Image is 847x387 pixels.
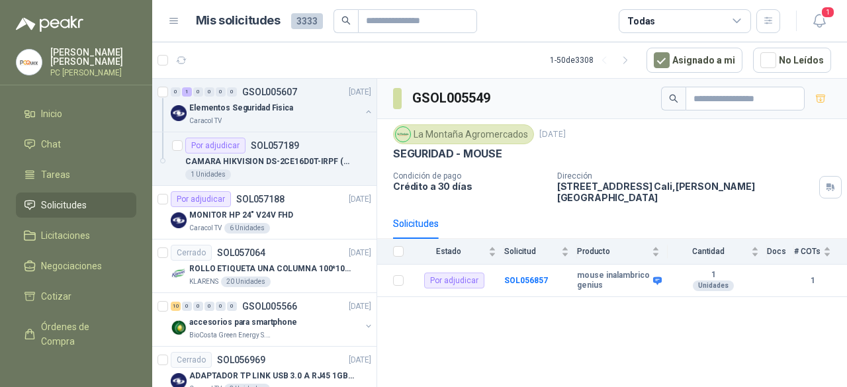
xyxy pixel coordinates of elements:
[152,239,377,293] a: CerradoSOL057064[DATE] Company LogoROLLO ETIQUETA UNA COLUMNA 100*100*500unKLARENS20 Unidades
[646,48,742,73] button: Asignado a mi
[627,14,655,28] div: Todas
[152,132,377,186] a: Por adjudicarSOL057189CAMARA HIKVISION DS-2CE16D0T-IRPF (2.8 mm) (C) HD 2MP1 Unidades
[668,247,748,256] span: Cantidad
[424,273,484,288] div: Por adjudicar
[349,300,371,313] p: [DATE]
[412,239,504,265] th: Estado
[242,87,297,97] p: GSOL005607
[668,270,759,280] b: 1
[349,247,371,259] p: [DATE]
[41,228,90,243] span: Licitaciones
[16,193,136,218] a: Solicitudes
[393,171,547,181] p: Condición de pago
[189,116,222,126] p: Caracol TV
[41,107,62,121] span: Inicio
[171,352,212,368] div: Cerrado
[41,259,102,273] span: Negociaciones
[171,320,187,335] img: Company Logo
[185,169,231,180] div: 1 Unidades
[539,128,566,141] p: [DATE]
[393,147,502,161] p: SEGURIDAD - MOUSE
[189,316,297,329] p: accesorios para smartphone
[224,223,270,234] div: 6 Unidades
[182,87,192,97] div: 1
[41,167,70,182] span: Tareas
[189,209,293,222] p: MONITOR HP 24" V24V FHD
[182,302,192,311] div: 0
[171,212,187,228] img: Company Logo
[396,127,410,142] img: Company Logo
[16,223,136,248] a: Licitaciones
[216,87,226,97] div: 0
[221,277,271,287] div: 20 Unidades
[821,6,835,19] span: 1
[557,171,814,181] p: Dirección
[189,102,293,114] p: Elementos Seguridad Fisica
[242,302,297,311] p: GSOL005566
[504,239,577,265] th: Solicitud
[50,48,136,66] p: [PERSON_NAME] [PERSON_NAME]
[349,193,371,206] p: [DATE]
[577,271,650,291] b: mouse inalambrico genius
[204,302,214,311] div: 0
[251,141,299,150] p: SOL057189
[504,276,548,285] a: SOL056857
[550,50,636,71] div: 1 - 50 de 3308
[412,247,486,256] span: Estado
[393,216,439,231] div: Solicitudes
[349,354,371,366] p: [DATE]
[236,194,285,204] p: SOL057188
[204,87,214,97] div: 0
[393,181,547,192] p: Crédito a 30 días
[753,48,831,73] button: No Leídos
[171,298,374,341] a: 10 0 0 0 0 0 GSOL005566[DATE] Company Logoaccesorios para smartphoneBioCosta Green Energy S.A.S
[41,137,61,151] span: Chat
[557,181,814,203] p: [STREET_ADDRESS] Cali , [PERSON_NAME][GEOGRAPHIC_DATA]
[171,105,187,121] img: Company Logo
[189,277,218,287] p: KLARENS
[16,253,136,279] a: Negociaciones
[217,248,265,257] p: SOL057064
[171,87,181,97] div: 0
[189,223,222,234] p: Caracol TV
[196,11,281,30] h1: Mis solicitudes
[577,239,668,265] th: Producto
[41,320,124,349] span: Órdenes de Compra
[171,245,212,261] div: Cerrado
[217,355,265,365] p: SOL056969
[227,87,237,97] div: 0
[16,132,136,157] a: Chat
[767,239,794,265] th: Docs
[393,124,534,144] div: La Montaña Agromercados
[171,191,231,207] div: Por adjudicar
[189,330,273,341] p: BioCosta Green Energy S.A.S
[193,302,203,311] div: 0
[504,247,558,256] span: Solicitud
[668,239,767,265] th: Cantidad
[577,247,649,256] span: Producto
[794,275,831,287] b: 1
[16,314,136,354] a: Órdenes de Compra
[193,87,203,97] div: 0
[412,88,492,108] h3: GSOL005549
[794,247,821,256] span: # COTs
[227,302,237,311] div: 0
[16,101,136,126] a: Inicio
[17,50,42,75] img: Company Logo
[16,284,136,309] a: Cotizar
[152,186,377,239] a: Por adjudicarSOL057188[DATE] Company LogoMONITOR HP 24" V24V FHDCaracol TV6 Unidades
[171,266,187,282] img: Company Logo
[185,138,245,153] div: Por adjudicar
[189,370,354,382] p: ADAPTADOR TP LINK USB 3.0 A RJ45 1GB WINDOWS
[189,263,354,275] p: ROLLO ETIQUETA UNA COLUMNA 100*100*500un
[291,13,323,29] span: 3333
[171,84,374,126] a: 0 1 0 0 0 0 GSOL005607[DATE] Company LogoElementos Seguridad FisicaCaracol TV
[341,16,351,25] span: search
[41,198,87,212] span: Solicitudes
[50,69,136,77] p: PC [PERSON_NAME]
[171,302,181,311] div: 10
[185,155,350,168] p: CAMARA HIKVISION DS-2CE16D0T-IRPF (2.8 mm) (C) HD 2MP
[16,162,136,187] a: Tareas
[349,86,371,99] p: [DATE]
